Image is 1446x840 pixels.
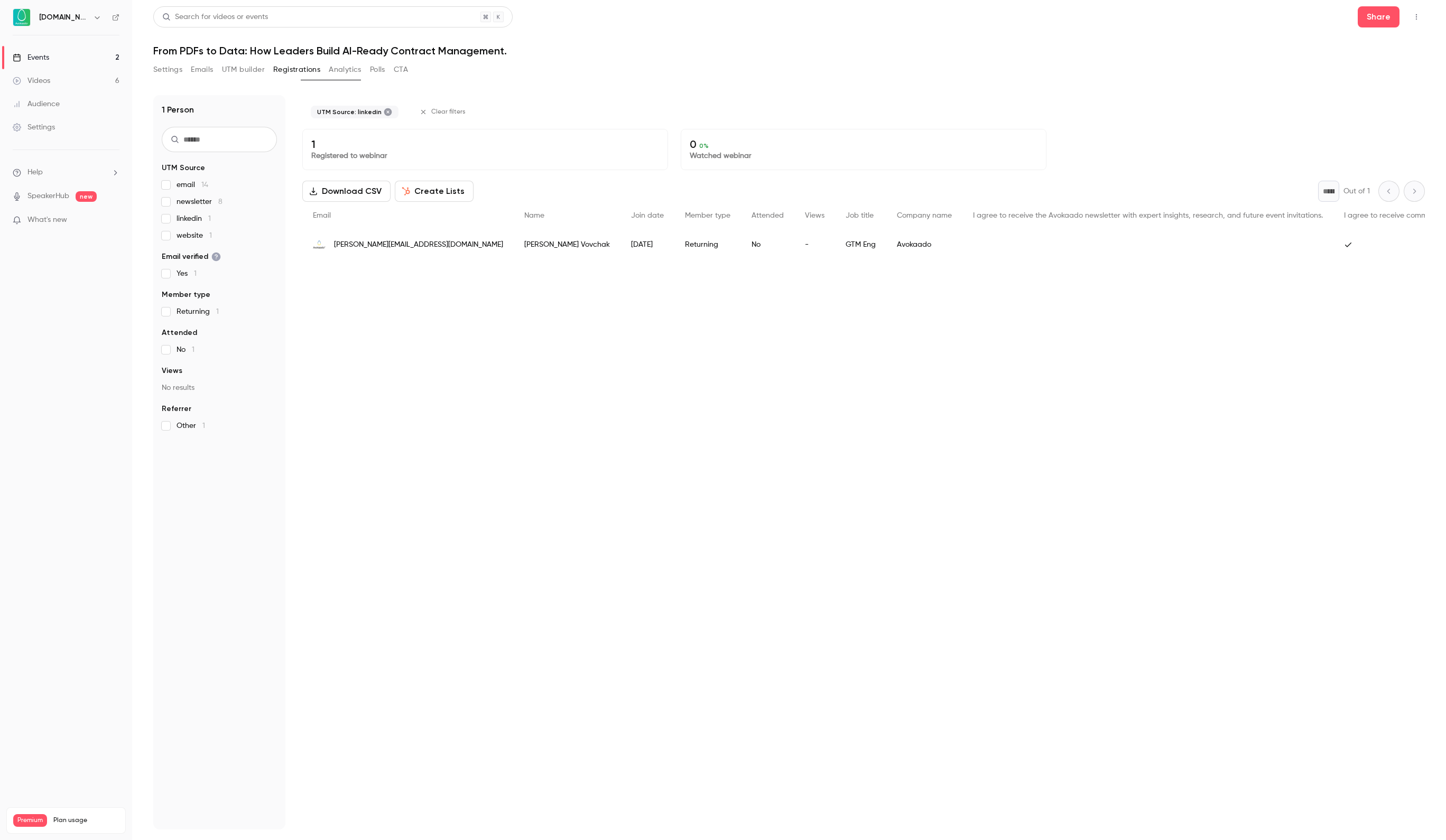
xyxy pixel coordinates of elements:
button: Share [1358,6,1399,27]
button: Create Lists [395,181,474,202]
div: Audience [13,99,60,109]
span: Join date [631,212,664,219]
span: Member type [162,290,210,300]
div: Videos [13,76,50,86]
span: I agree to receive the Avokaado newsletter with expert insights, research, and future event invit... [973,212,1323,219]
span: Yes [177,268,197,279]
button: Remove "linkedin" from selected "UTM Source" filter [384,108,392,116]
button: Polls [370,61,385,78]
div: - [794,230,835,259]
span: email [177,180,208,190]
div: Avokaado [886,230,962,259]
span: Premium [13,814,47,827]
button: Clear filters [415,104,472,120]
div: Events [13,52,49,63]
button: Settings [153,61,182,78]
span: Returning [177,306,219,317]
span: 1 [209,232,212,239]
span: Referrer [162,404,191,414]
span: Email [313,212,331,219]
div: Search for videos or events [162,12,268,23]
h6: [DOMAIN_NAME] [39,12,89,23]
button: UTM builder [222,61,265,78]
span: 1 [194,270,197,277]
span: website [177,230,212,241]
p: 1 [311,138,659,151]
span: 1 [208,215,211,222]
span: No [177,344,194,355]
section: facet-groups [162,163,277,431]
button: Download CSV [302,181,391,202]
span: Other [177,421,205,431]
p: 0 [690,138,1037,151]
span: Help [27,167,43,178]
img: avokaado.io [313,238,326,251]
span: new [76,191,97,202]
span: linkedin [177,213,211,224]
span: 1 [202,422,205,430]
span: 1 [192,346,194,353]
h1: 1 Person [162,104,194,116]
button: Registrations [273,61,320,78]
button: CTA [394,61,408,78]
span: Company name [897,212,952,219]
span: Attended [752,212,784,219]
span: Clear filters [431,108,466,116]
span: Job title [846,212,874,219]
span: Member type [685,212,730,219]
span: newsletter [177,197,223,207]
img: Avokaado.io [13,9,30,26]
span: Plan usage [53,816,119,825]
span: Attended [162,328,197,338]
span: What's new [27,214,67,226]
span: Name [524,212,544,219]
span: 14 [201,181,208,189]
div: Returning [674,230,741,259]
span: Views [805,212,824,219]
span: Views [162,366,182,376]
p: No results [162,382,277,393]
p: Watched webinar [690,151,1037,161]
a: SpeakerHub [27,191,69,202]
span: 8 [218,198,223,206]
h1: From PDFs to Data: How Leaders Build AI-Ready Contract Management. [153,44,1425,57]
div: GTM Eng [835,230,886,259]
span: [PERSON_NAME][EMAIL_ADDRESS][DOMAIN_NAME] [334,239,503,250]
span: UTM Source: linkedin [317,108,382,116]
div: Settings [13,122,55,133]
button: Analytics [329,61,361,78]
button: Emails [191,61,213,78]
li: help-dropdown-opener [13,167,119,178]
p: Out of 1 [1343,186,1370,197]
p: Registered to webinar [311,151,659,161]
span: Email verified [162,251,221,262]
span: UTM Source [162,163,205,173]
div: [PERSON_NAME] Vovchak [514,230,620,259]
span: 0 % [699,142,709,150]
div: No [741,230,794,259]
div: [DATE] [620,230,674,259]
span: 1 [216,308,219,315]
